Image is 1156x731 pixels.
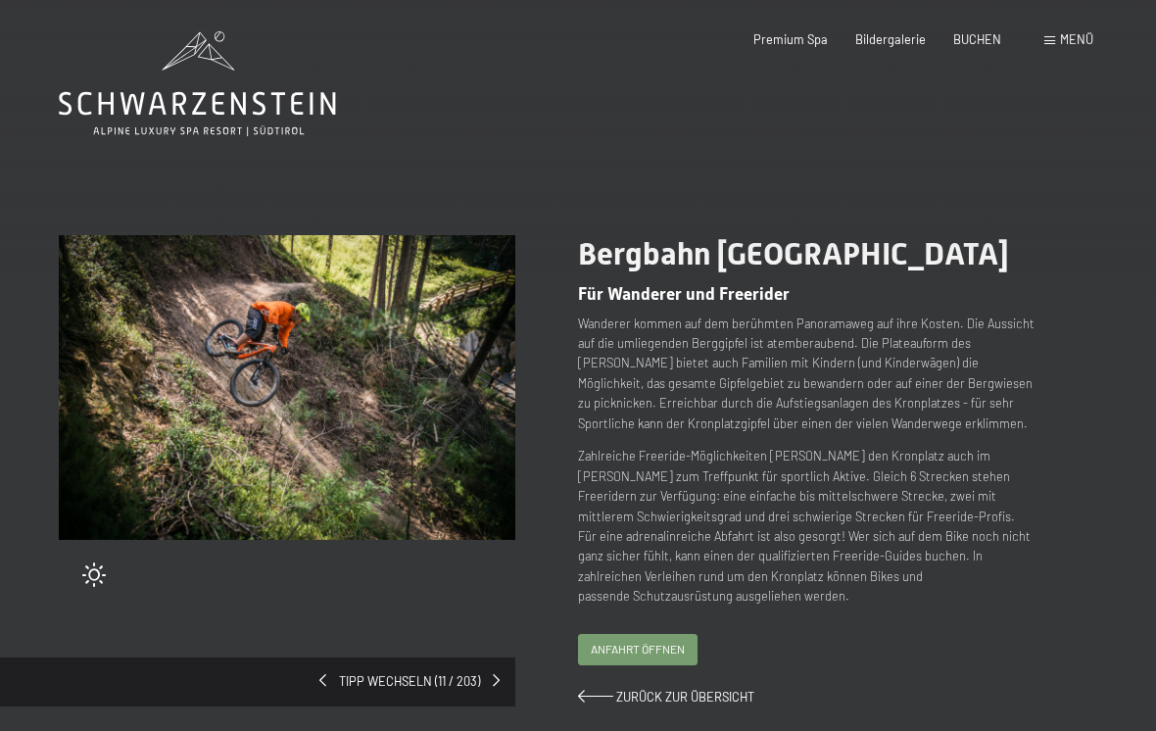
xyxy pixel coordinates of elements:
[578,235,1009,272] span: Bergbahn [GEOGRAPHIC_DATA]
[578,284,790,304] span: Für Wanderer und Freerider
[578,446,1035,607] p: Zahlreiche Freeride-Möglichkeiten [PERSON_NAME] den Kronplatz auch im [PERSON_NAME] zum Treffpunk...
[616,689,754,705] span: Zurück zur Übersicht
[1060,31,1093,47] span: Menü
[578,689,754,705] a: Zurück zur Übersicht
[753,31,828,47] a: Premium Spa
[953,31,1001,47] a: BUCHEN
[591,641,685,658] span: Anfahrt öffnen
[59,235,515,540] img: Bergbahn Kronplatz
[855,31,926,47] a: Bildergalerie
[578,314,1035,434] p: Wanderer kommen auf dem berühmten Panoramaweg auf ihre Kosten. Die Aussicht auf die umliegenden B...
[326,673,493,691] span: Tipp wechseln (11 / 203)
